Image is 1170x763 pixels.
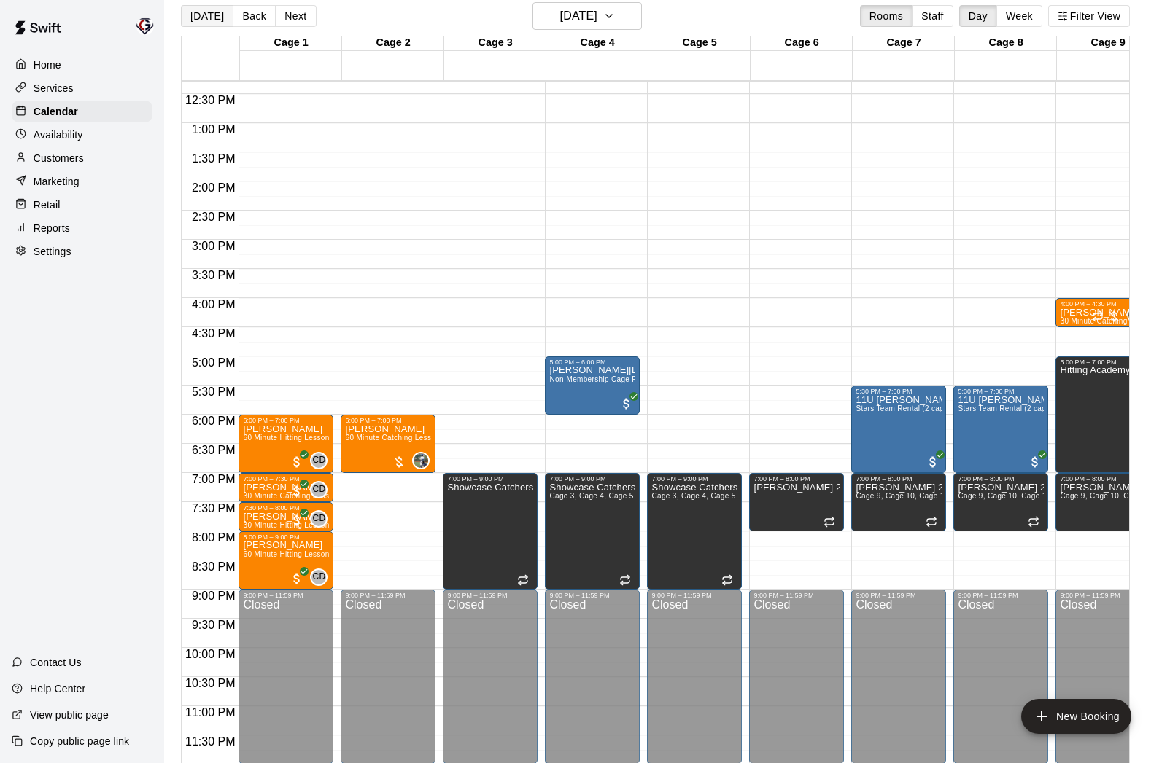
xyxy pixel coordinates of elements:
div: 5:30 PM – 7:00 PM [856,388,942,395]
div: 7:00 PM – 7:30 PM [243,475,329,482]
span: CD [312,453,325,468]
div: 9:00 PM – 11:59 PM [753,592,840,599]
span: Recurring event [1092,310,1104,322]
img: Ryan Maylie [1128,308,1143,322]
button: Week [996,5,1042,27]
div: 7:00 PM – 8:00 PM [753,475,840,482]
span: 8:00 PM [188,531,239,544]
div: 7:00 PM – 9:00 PM [651,475,737,482]
div: 6:00 PM – 7:00 PM [345,417,431,424]
a: Marketing [12,171,152,192]
a: Services [12,77,152,99]
p: Copy public page link [30,734,129,748]
a: Home [12,54,152,76]
span: Non-Membership Cage Rental [549,375,654,383]
span: Cage 3, Cage 4, Cage 5 [549,492,633,500]
span: 10:30 PM [182,677,239,689]
span: 7:00 PM [188,473,239,485]
p: View public page [30,708,109,722]
img: Ryan Maylie [414,453,428,468]
p: Settings [34,244,71,259]
div: 4:00 PM – 4:30 PM [1060,300,1146,308]
a: Customers [12,147,152,169]
div: Cage 5 [648,36,751,50]
p: Services [34,81,74,95]
div: Ryan Maylie [1127,306,1144,324]
span: Stars Team Rental (2 cages) [856,404,955,412]
p: Help Center [30,681,85,696]
h6: [DATE] [560,6,597,26]
span: 4:30 PM [188,327,239,340]
div: Carter Davis [310,568,328,586]
div: 9:00 PM – 11:59 PM [651,592,737,599]
span: Stars Team Rental (2 cages) [958,404,1057,412]
div: 9:00 PM – 11:59 PM [345,592,431,599]
div: 7:00 PM – 9:00 PM [549,475,635,482]
div: 5:00 PM – 7:00 PM: Hitting Academy [1055,356,1150,473]
span: 60 Minute Catching Lesson [345,434,440,442]
span: All customers have paid [290,571,304,586]
div: 9:00 PM – 11:59 PM [549,592,635,599]
div: 7:00 PM – 9:00 PM: Showcase Catchers Practice - 7-9pm [443,473,538,590]
span: 6:00 PM [188,415,239,427]
span: Recurring event [517,574,529,586]
div: 5:00 PM – 6:00 PM [549,359,635,366]
p: Home [34,58,61,72]
button: [DATE] [181,5,233,27]
span: All customers have paid [619,396,634,411]
div: Carter Davis [310,481,328,498]
a: Calendar [12,101,152,122]
div: 9:00 PM – 11:59 PM [856,592,942,599]
div: Cage 7 [853,36,955,50]
div: 5:00 PM – 7:00 PM [1060,359,1146,366]
span: 2:00 PM [188,181,239,194]
div: Carter Davis [310,452,328,469]
div: 4:00 PM – 4:30 PM: 30 Minute Catching Lesson [1055,298,1150,327]
div: 7:30 PM – 8:00 PM [243,504,329,512]
span: Recurring event [721,574,733,586]
div: 7:00 PM – 8:00 PM: Marucci 2026 and 2027 [1055,473,1150,531]
div: 6:00 PM – 7:00 PM: Landon Norman [239,415,333,473]
p: Contact Us [30,655,82,670]
span: CD [312,482,325,497]
span: 11:00 PM [182,706,239,719]
span: 6:30 PM [188,444,239,456]
div: Cage 9 [1057,36,1159,50]
span: Carter Davis [316,481,328,498]
div: Cage 2 [342,36,444,50]
div: 5:30 PM – 7:00 PM: 11U Burge [953,386,1048,473]
span: 30 Minute Hitting Lesson [243,521,329,529]
span: Carter Davis [316,452,328,469]
span: Recurring event [824,516,835,528]
div: Reports [12,217,152,239]
div: Cage 6 [751,36,853,50]
span: CD [312,512,325,526]
div: 7:00 PM – 8:00 PM [1060,475,1146,482]
p: Reports [34,221,70,235]
div: 9:00 PM – 11:59 PM [958,592,1044,599]
span: All customers have paid [1028,455,1042,469]
a: Settings [12,240,152,262]
span: 5:30 PM [188,386,239,398]
span: Cage 9, Cage 10, Cage 11, Cage 12, Cage 6, Cage 7, Cage 8 [856,492,1071,500]
span: All customers have paid [290,484,304,498]
span: All customers have paid [290,513,304,528]
div: 9:00 PM – 11:59 PM [243,592,329,599]
span: Recurring event [1028,516,1039,528]
span: Carter Davis [316,510,328,528]
div: 7:00 PM – 8:00 PM: Marucci 2026 and 2027 [749,473,844,531]
div: 8:00 PM – 9:00 PM [243,533,329,541]
button: Day [959,5,997,27]
a: Availability [12,124,152,146]
span: 1:00 PM [188,123,239,136]
span: 5:00 PM [188,356,239,369]
a: Retail [12,194,152,216]
div: 5:00 PM – 6:00 PM: Jack Noel [545,356,640,415]
span: 10:00 PM [182,648,239,660]
div: 7:30 PM – 8:00 PM: Luca Cox [239,502,333,531]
